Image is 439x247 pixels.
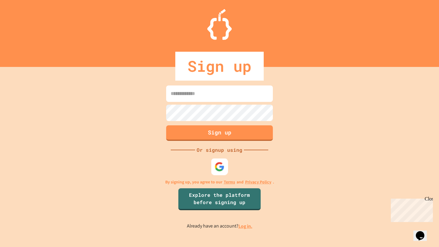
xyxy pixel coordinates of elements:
iframe: chat widget [413,223,433,241]
a: Explore the platform before signing up [178,188,261,210]
a: Log in. [238,223,252,229]
div: Sign up [175,52,264,81]
div: Or signup using [195,146,244,154]
button: Sign up [166,125,273,141]
p: Already have an account? [187,222,252,230]
p: By signing up, you agree to our and . [165,179,274,185]
a: Privacy Policy [245,179,271,185]
a: Terms [224,179,235,185]
img: Logo.svg [207,9,232,40]
img: google-icon.svg [215,162,225,172]
div: Chat with us now!Close [2,2,42,39]
iframe: chat widget [388,196,433,222]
